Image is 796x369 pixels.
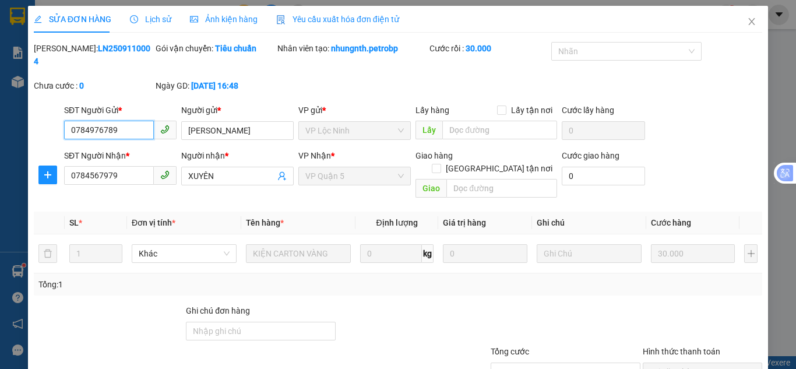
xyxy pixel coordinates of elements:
[190,15,258,24] span: Ảnh kiện hàng
[34,79,153,92] div: Chưa cước :
[79,81,84,90] b: 0
[181,149,294,162] div: Người nhận
[246,218,284,227] span: Tên hàng
[298,151,331,160] span: VP Nhận
[277,171,287,181] span: user-add
[9,76,27,89] span: CR :
[532,212,646,234] th: Ghi chú
[10,11,28,23] span: Gửi:
[376,218,417,227] span: Định lượng
[156,42,275,55] div: Gói vận chuyển:
[160,170,170,180] span: phone
[305,167,404,185] span: VP Quận 5
[34,15,42,23] span: edit
[466,44,491,53] b: 30.000
[415,151,453,160] span: Giao hàng
[91,11,119,23] span: Nhận:
[415,121,442,139] span: Lấy
[651,218,691,227] span: Cước hàng
[246,244,351,263] input: VD: Bàn, Ghế
[744,244,758,263] button: plus
[276,15,286,24] img: icon
[190,15,198,23] span: picture
[415,179,446,198] span: Giao
[506,104,557,117] span: Lấy tận nơi
[9,75,84,89] div: 40.000
[305,122,404,139] span: VP Lộc Ninh
[39,170,57,180] span: plus
[298,104,411,117] div: VP gửi
[442,121,557,139] input: Dọc đường
[34,42,153,68] div: [PERSON_NAME]:
[91,10,170,38] div: VP Quận 5
[446,179,557,198] input: Dọc đường
[562,106,614,115] label: Cước lấy hàng
[132,218,175,227] span: Đơn vị tính
[156,79,275,92] div: Ngày GD:
[562,121,645,140] input: Cước lấy hàng
[441,162,557,175] span: [GEOGRAPHIC_DATA] tận nơi
[38,166,57,184] button: plus
[34,15,111,24] span: SỬA ĐƠN HÀNG
[38,244,57,263] button: delete
[562,151,619,160] label: Cước giao hàng
[415,106,449,115] span: Lấy hàng
[191,81,238,90] b: [DATE] 16:48
[10,38,83,52] div: hiếu
[422,244,434,263] span: kg
[181,104,294,117] div: Người gửi
[331,44,398,53] b: nhungnth.petrobp
[91,38,170,52] div: tuyền
[64,104,177,117] div: SĐT Người Gửi
[186,306,250,315] label: Ghi chú đơn hàng
[651,244,735,263] input: 0
[491,347,529,356] span: Tổng cước
[747,17,756,26] span: close
[562,167,645,185] input: Cước giao hàng
[735,6,768,38] button: Close
[537,244,642,263] input: Ghi Chú
[130,15,138,23] span: clock-circle
[10,10,83,38] div: VP Lộc Ninh
[215,44,256,53] b: Tiêu chuẩn
[160,125,170,134] span: phone
[277,42,427,55] div: Nhân viên tạo:
[186,322,336,340] input: Ghi chú đơn hàng
[429,42,549,55] div: Cước rồi :
[130,15,171,24] span: Lịch sử
[443,244,527,263] input: 0
[643,347,720,356] label: Hình thức thanh toán
[64,149,177,162] div: SĐT Người Nhận
[443,218,486,227] span: Giá trị hàng
[38,278,308,291] div: Tổng: 1
[69,218,79,227] span: SL
[276,15,399,24] span: Yêu cầu xuất hóa đơn điện tử
[139,245,230,262] span: Khác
